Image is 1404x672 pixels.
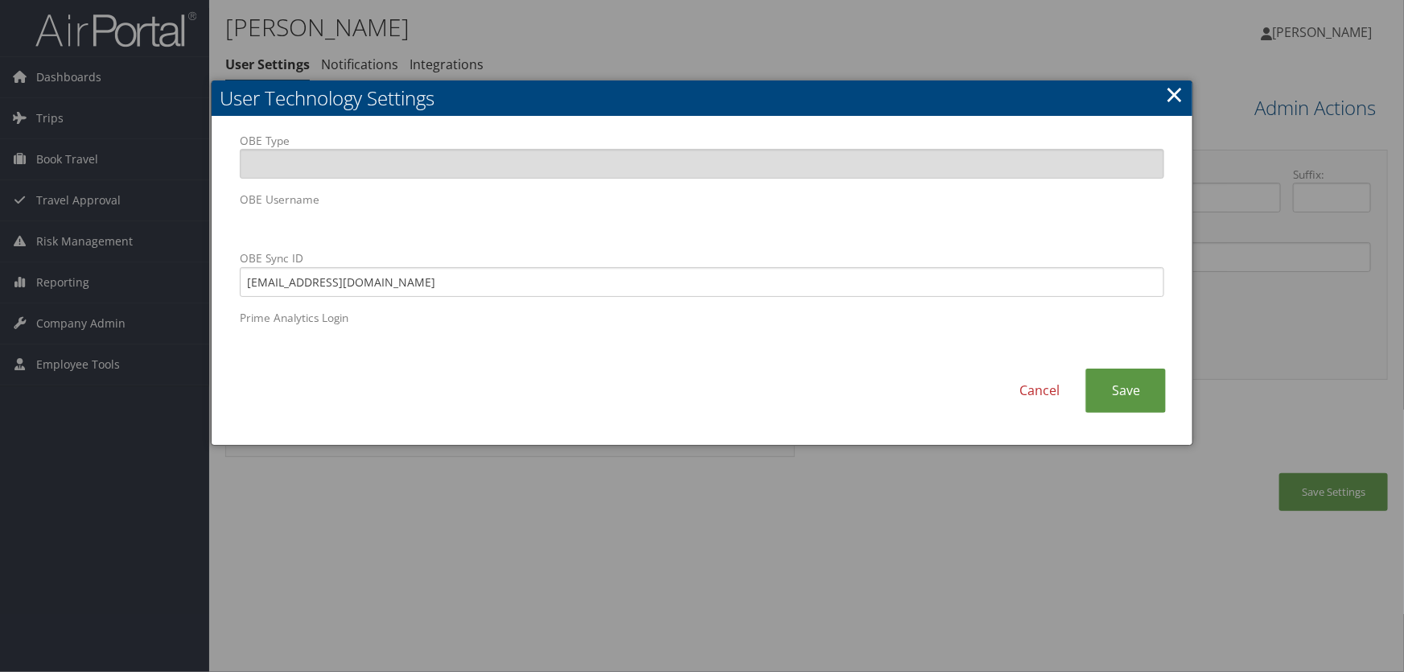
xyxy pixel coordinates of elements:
[240,192,1165,237] label: OBE Username
[240,267,1165,297] input: OBE Sync ID
[240,250,1165,296] label: OBE Sync ID
[994,369,1085,413] a: Cancel
[240,149,1165,179] input: OBE Type
[240,310,1165,356] label: Prime Analytics Login
[1085,369,1166,413] a: Save
[212,80,1193,116] h2: User Technology Settings
[1165,78,1184,110] a: Close
[240,133,1165,179] label: OBE Type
